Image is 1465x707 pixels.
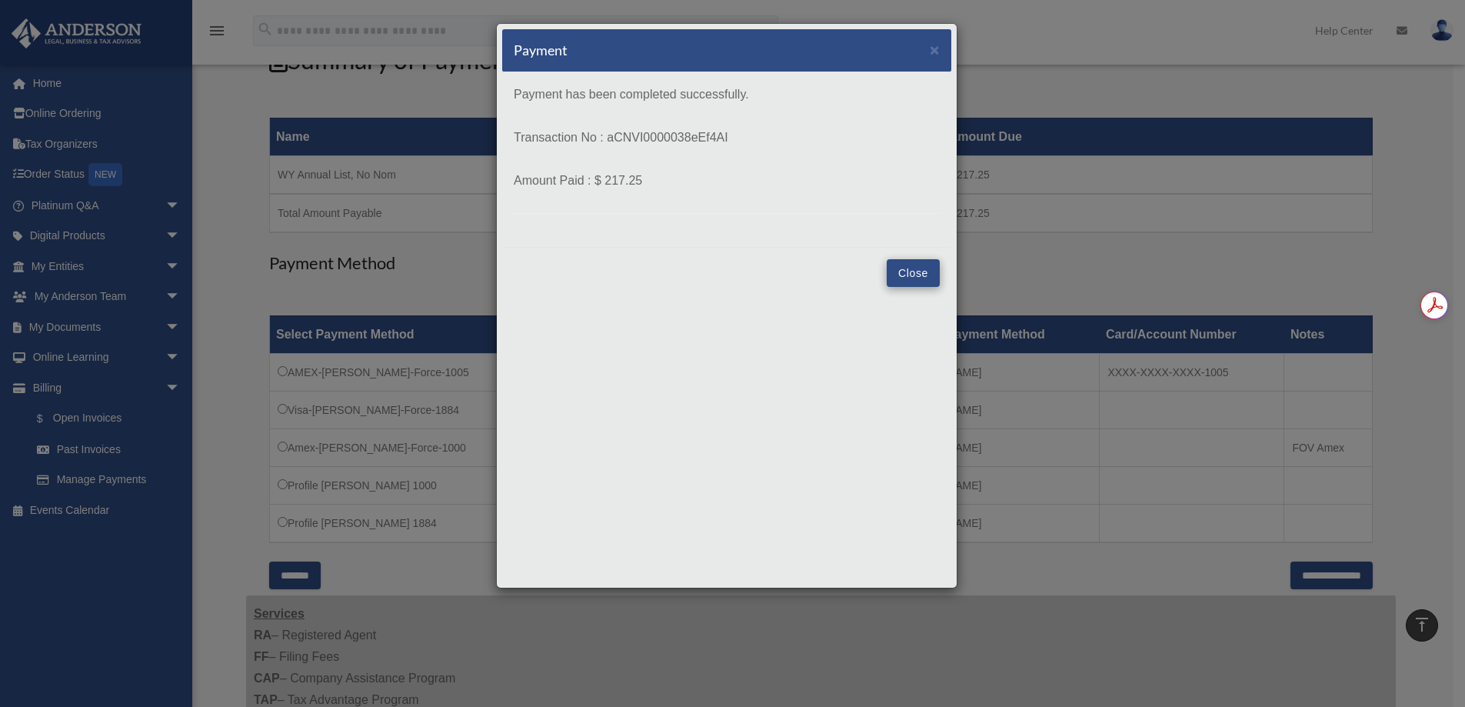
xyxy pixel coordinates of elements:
h5: Payment [514,41,568,60]
button: Close [887,259,940,287]
span: × [930,41,940,58]
p: Payment has been completed successfully. [514,84,940,105]
p: Transaction No : aCNVI0000038eEf4AI [514,127,940,148]
button: Close [930,42,940,58]
p: Amount Paid : $ 217.25 [514,170,940,192]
